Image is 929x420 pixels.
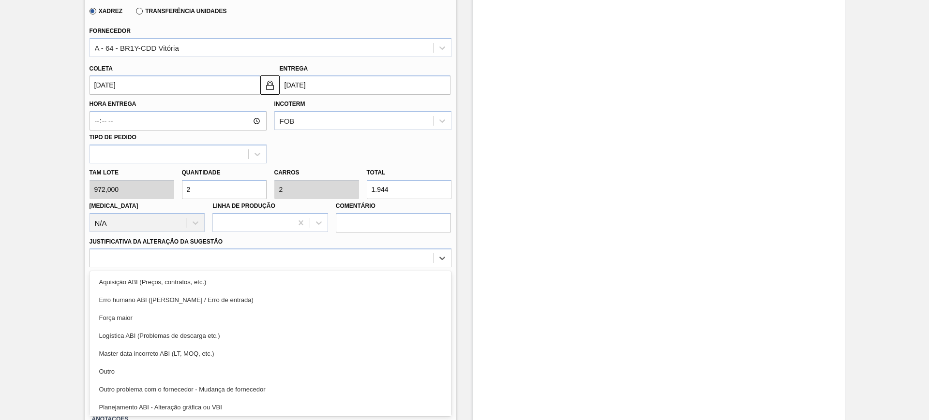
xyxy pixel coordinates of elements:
div: A - 64 - BR1Y-CDD Vitória [95,43,179,52]
div: Master data incorreto ABI (LT, MOQ, etc.) [90,345,451,362]
div: Planejamento ABI - Alteração gráfica ou VBI [90,398,451,416]
div: Aquisição ABI (Preços, contratos, etc.) [90,273,451,291]
input: dd/mm/yyyy [280,75,450,95]
label: Transferência Unidades [136,8,226,14]
img: locked [264,79,276,91]
label: Carros [274,169,300,176]
label: Tipo de pedido [90,134,136,141]
label: Comentário [336,199,451,213]
label: Hora Entrega [90,97,267,111]
button: locked [260,75,280,95]
label: Coleta [90,65,113,72]
label: Fornecedor [90,28,131,34]
label: Xadrez [90,8,123,14]
input: dd/mm/yyyy [90,75,260,95]
label: Observações [90,270,451,284]
label: Entrega [280,65,308,72]
div: FOB [280,117,295,125]
div: Logística ABI (Problemas de descarga etc.) [90,327,451,345]
label: Total [367,169,386,176]
div: Outro [90,362,451,380]
div: Erro humano ABI ([PERSON_NAME] / Erro de entrada) [90,291,451,309]
div: Outro problema com o fornecedor - Mudança de fornecedor [90,380,451,398]
label: Incoterm [274,101,305,107]
label: Quantidade [182,169,221,176]
label: [MEDICAL_DATA] [90,203,138,209]
div: Força maior [90,309,451,327]
label: Justificativa da Alteração da Sugestão [90,238,223,245]
label: Tam lote [90,166,174,180]
label: Linha de Produção [212,203,275,209]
